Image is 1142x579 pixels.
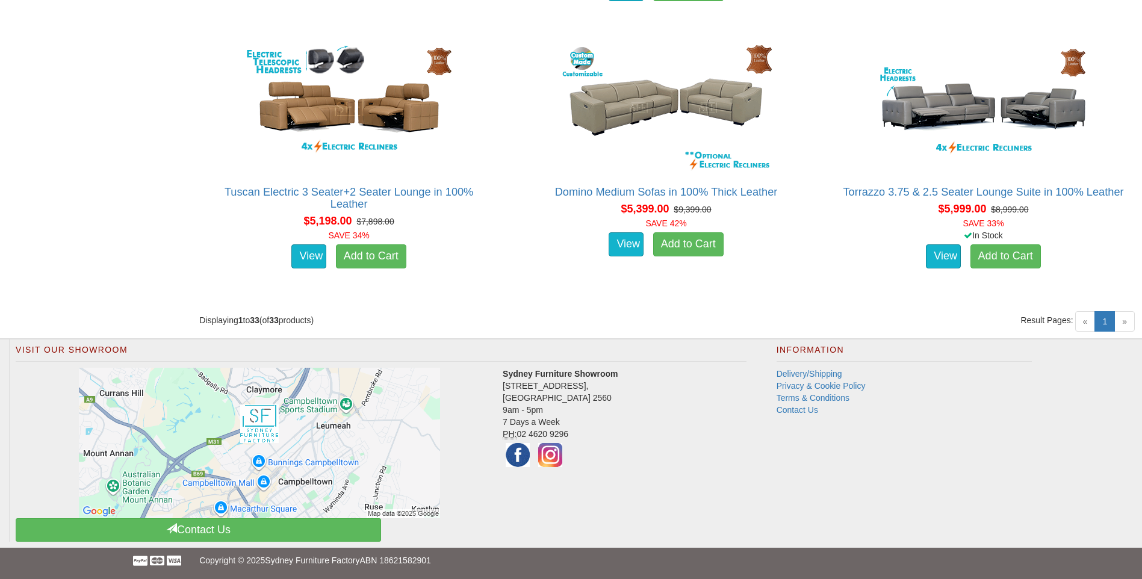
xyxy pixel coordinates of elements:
[16,345,746,361] h2: Visit Our Showroom
[225,186,473,210] a: Tuscan Electric 3 Seater+2 Seater Lounge in 100% Leather
[336,244,406,268] a: Add to Cart
[238,315,243,325] strong: 1
[329,231,370,240] font: SAVE 34%
[970,244,1041,268] a: Add to Cart
[1020,314,1073,326] span: Result Pages:
[1094,311,1115,332] a: 1
[25,368,494,518] a: Click to activate map
[875,42,1092,174] img: Torrazzo 3.75 & 2.5 Seater Lounge Suite in 100% Leather
[199,548,943,573] p: Copyright © 2025 ABN 18621582901
[963,218,1004,228] font: SAVE 33%
[79,368,440,518] img: Click to activate map
[621,203,669,215] span: $5,399.00
[1114,311,1135,332] span: »
[269,315,279,325] strong: 33
[356,217,394,226] del: $7,898.00
[777,369,842,379] a: Delivery/Shipping
[777,345,1032,361] h2: Information
[503,440,533,470] img: Facebook
[265,556,359,565] a: Sydney Furniture Factory
[291,244,326,268] a: View
[535,440,565,470] img: Instagram
[558,42,775,174] img: Domino Medium Sofas in 100% Thick Leather
[250,315,259,325] strong: 33
[16,518,381,542] a: Contact Us
[938,203,986,215] span: $5,999.00
[831,229,1135,241] div: In Stock
[609,232,644,256] a: View
[645,218,686,228] font: SAVE 42%
[777,393,849,403] a: Terms & Conditions
[777,405,818,415] a: Contact Us
[1075,311,1096,332] span: «
[503,369,618,379] strong: Sydney Furniture Showroom
[926,244,961,268] a: View
[241,42,458,174] img: Tuscan Electric 3 Seater+2 Seater Lounge in 100% Leather
[991,205,1028,214] del: $8,999.00
[503,429,517,439] abbr: Phone
[777,381,866,391] a: Privacy & Cookie Policy
[304,215,352,227] span: $5,198.00
[190,314,666,326] div: Displaying to (of products)
[674,205,711,214] del: $9,399.00
[653,232,724,256] a: Add to Cart
[843,186,1123,198] a: Torrazzo 3.75 & 2.5 Seater Lounge Suite in 100% Leather
[555,186,778,198] a: Domino Medium Sofas in 100% Thick Leather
